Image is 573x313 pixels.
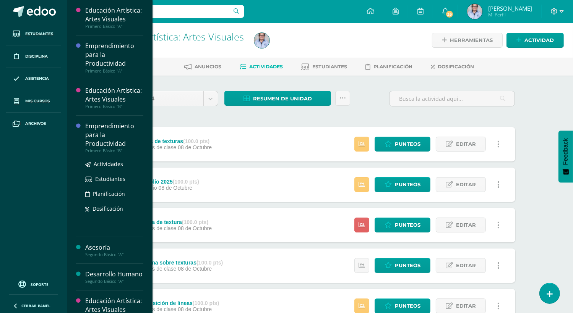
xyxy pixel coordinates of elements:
[85,252,143,257] div: Segundo Básico "A"
[126,91,218,106] a: Unidad 4
[25,76,49,82] span: Asistencia
[302,61,347,73] a: Estudiantes
[85,189,143,198] a: Planificación
[456,258,476,273] span: Editar
[134,300,219,306] div: Composición de lineas
[467,4,482,19] img: 1dda184af6efa5d482d83f07e0e6c382.png
[224,91,331,106] a: Resumen de unidad
[432,33,503,48] a: Herramientas
[6,68,61,90] a: Asistencia
[6,113,61,135] a: Archivos
[85,148,143,153] div: Primero Básico "B"
[524,33,554,47] span: Actividad
[131,91,198,106] span: Unidad 4
[85,243,143,252] div: Asesoría
[96,42,245,49] div: Primero Básico 'A'
[85,270,143,279] div: Desarrollo Humano
[438,64,474,69] span: Dosificación
[95,175,125,182] span: Estudiantes
[6,45,61,68] a: Disciplina
[134,266,176,272] span: Trabajos de clase
[85,174,143,183] a: Estudiantes
[450,33,493,47] span: Herramientas
[85,279,143,284] div: Segundo Básico "A"
[134,144,176,150] span: Trabajos de clase
[562,138,569,165] span: Feedback
[85,160,143,168] a: Actividades
[395,299,420,313] span: Punteos
[456,299,476,313] span: Editar
[488,11,532,18] span: Mi Perfil
[395,177,420,192] span: Punteos
[134,306,176,312] span: Trabajos de clase
[85,270,143,284] a: Desarrollo HumanoSegundo Básico "A"
[9,279,58,289] a: Soporte
[85,68,143,74] div: Primero Básico "A"
[254,33,269,48] img: 1dda184af6efa5d482d83f07e0e6c382.png
[6,90,61,113] a: Mis cursos
[456,137,476,151] span: Editar
[456,177,476,192] span: Editar
[134,260,223,266] div: Esquema sobre texturas
[96,31,245,42] h1: Educación Artística: Artes Visuales
[85,243,143,257] a: AsesoríaSegundo Básico "A"
[85,6,143,29] a: Educación Artística: Artes VisualesPrimero Básico "A"
[25,31,53,37] span: Estudiantes
[390,91,515,106] input: Busca la actividad aquí...
[178,225,212,231] span: 08 de Octubre
[158,185,192,191] span: 08 de Octubre
[21,303,50,308] span: Cerrar panel
[375,258,430,273] a: Punteos
[375,218,430,232] a: Punteos
[134,219,212,225] div: Muestra de textura
[93,205,123,212] span: Dosificación
[506,33,564,48] a: Actividad
[25,98,50,104] span: Mis cursos
[178,144,212,150] span: 08 de Octubre
[375,137,430,152] a: Punteos
[85,42,143,73] a: Emprendimiento para la ProductividadPrimero Básico "A"
[134,179,199,185] div: Portafolio 2025
[193,300,219,306] strong: (100.0 pts)
[85,24,143,29] div: Primero Básico "A"
[85,122,143,148] div: Emprendimiento para la Productividad
[85,122,143,153] a: Emprendimiento para la ProductividadPrimero Básico "B"
[253,92,312,106] span: Resumen de unidad
[366,61,413,73] a: Planificación
[96,30,244,43] a: Educación Artística: Artes Visuales
[395,137,420,151] span: Punteos
[374,64,413,69] span: Planificación
[178,266,212,272] span: 08 de Octubre
[456,218,476,232] span: Editar
[31,282,49,287] span: Soporte
[195,64,222,69] span: Anuncios
[488,5,532,12] span: [PERSON_NAME]
[250,64,283,69] span: Actividades
[93,190,125,197] span: Planificación
[25,121,46,127] span: Archivos
[196,260,223,266] strong: (100.0 pts)
[85,86,143,109] a: Educación Artística: Artes VisualesPrimero Básico "B"
[173,179,199,185] strong: (100.0 pts)
[240,61,283,73] a: Actividades
[72,5,244,18] input: Busca un usuario...
[134,225,176,231] span: Trabajos de clase
[6,23,61,45] a: Estudiantes
[445,10,454,18] span: 35
[431,61,474,73] a: Dosificación
[25,53,48,60] span: Disciplina
[85,204,143,213] a: Dosificación
[85,6,143,24] div: Educación Artística: Artes Visuales
[178,306,212,312] span: 08 de Octubre
[395,218,420,232] span: Punteos
[183,138,209,144] strong: (100.0 pts)
[395,258,420,273] span: Punteos
[85,104,143,109] div: Primero Básico "B"
[558,131,573,182] button: Feedback - Mostrar encuesta
[313,64,347,69] span: Estudiantes
[85,42,143,68] div: Emprendimiento para la Productividad
[185,61,222,73] a: Anuncios
[134,138,212,144] div: Tramas de texturas
[375,177,430,192] a: Punteos
[182,219,208,225] strong: (100.0 pts)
